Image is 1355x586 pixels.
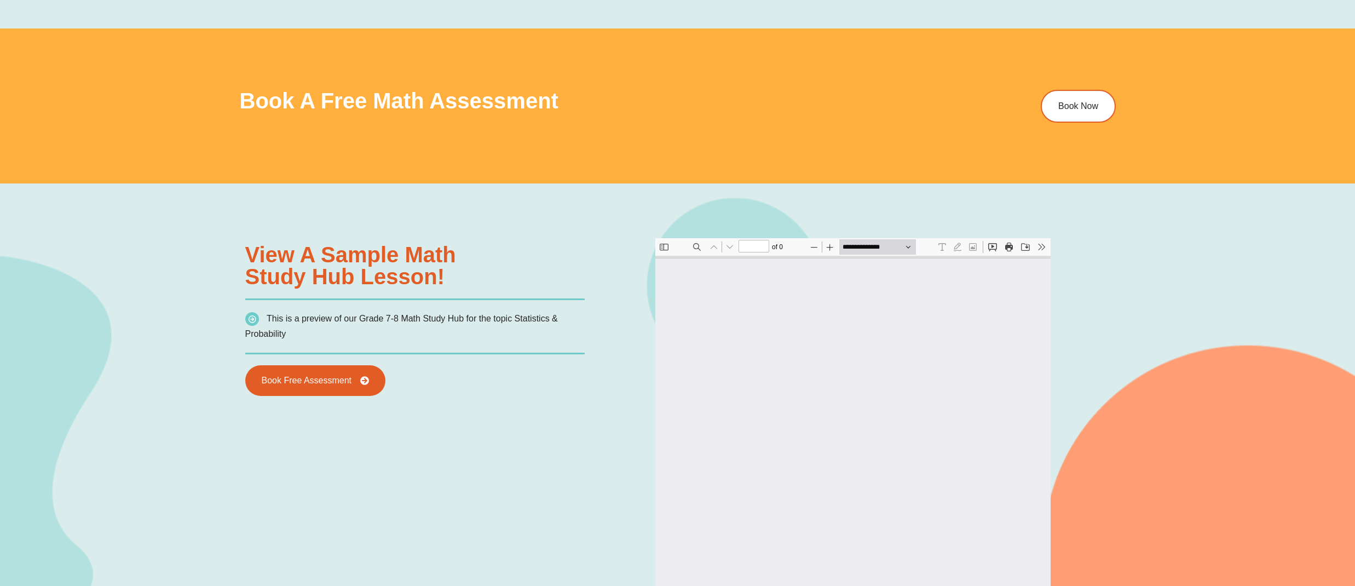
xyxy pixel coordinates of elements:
[262,376,352,385] span: Book Free Assessment
[1058,102,1098,111] span: Book Now
[245,244,585,288] h3: View a sample Math Study Hub lesson!
[245,314,558,338] span: This is a preview of our Grade 7-8 Math Study Hub for the topic Statistics & Probability
[1300,533,1355,586] iframe: Chat Widget
[240,90,932,112] h3: Book a Free Math Assessment
[1041,90,1116,123] a: Book Now
[245,312,259,326] img: icon-list.png
[245,365,386,396] a: Book Free Assessment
